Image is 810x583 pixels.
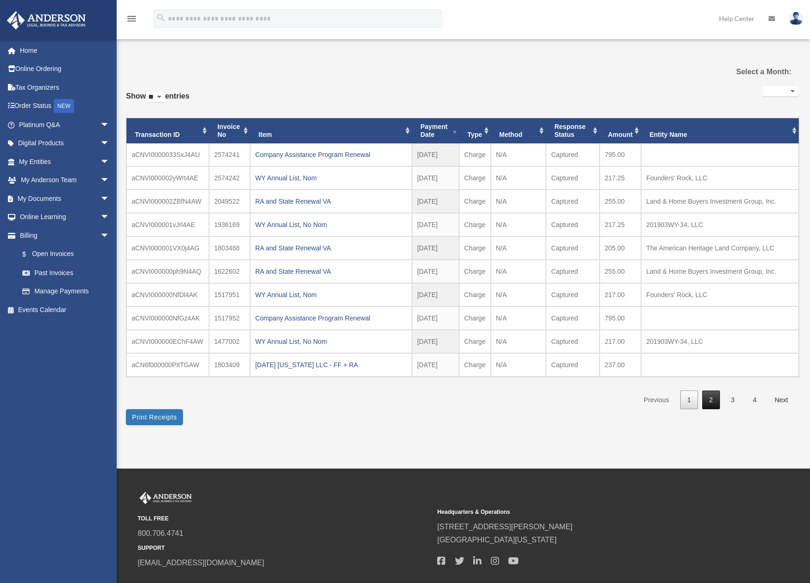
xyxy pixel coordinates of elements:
[7,115,124,134] a: Platinum Q&Aarrow_drop_down
[491,260,546,283] td: N/A
[459,353,491,377] td: Charge
[255,171,407,185] div: WY Annual List, Nom
[209,213,250,236] td: 1936169
[459,236,491,260] td: Charge
[641,118,799,143] th: Entity Name: activate to sort column ascending
[7,41,124,60] a: Home
[7,78,124,97] a: Tax Organizers
[209,236,250,260] td: 1803468
[13,245,124,264] a: $Open Invoices
[600,330,641,353] td: 217.00
[126,16,137,24] a: menu
[7,97,124,116] a: Order StatusNEW
[459,190,491,213] td: Charge
[7,189,124,208] a: My Documentsarrow_drop_down
[491,330,546,353] td: N/A
[412,330,459,353] td: [DATE]
[437,507,730,517] small: Headquarters & Operations
[255,242,407,255] div: RA and State Renewal VA
[250,118,412,143] th: Item: activate to sort column ascending
[459,143,491,166] td: Charge
[600,306,641,330] td: 795.00
[437,536,557,544] a: [GEOGRAPHIC_DATA][US_STATE]
[255,195,407,208] div: RA and State Renewal VA
[412,213,459,236] td: [DATE]
[546,283,600,306] td: Captured
[126,166,209,190] td: aCNVI000002yWrt4AE
[209,143,250,166] td: 2574241
[7,134,124,153] a: Digital Productsarrow_drop_down
[459,283,491,306] td: Charge
[491,283,546,306] td: N/A
[255,358,407,371] div: [DATE] [US_STATE] LLC - FF + RA
[100,115,119,135] span: arrow_drop_down
[600,118,641,143] th: Amount: activate to sort column ascending
[459,306,491,330] td: Charge
[54,99,74,113] div: NEW
[412,260,459,283] td: [DATE]
[693,65,791,78] label: Select a Month:
[412,353,459,377] td: [DATE]
[412,166,459,190] td: [DATE]
[546,143,600,166] td: Captured
[637,391,676,410] a: Previous
[412,190,459,213] td: [DATE]
[641,283,799,306] td: Founders' Rock, LLC
[126,409,183,425] button: Print Receipts
[768,391,795,410] a: Next
[209,190,250,213] td: 2049522
[746,391,763,410] a: 4
[28,249,32,260] span: $
[126,213,209,236] td: aCNVI000001vJrl4AE
[13,263,119,282] a: Past Invoices
[126,306,209,330] td: aCNVI000000NfGz4AK
[209,353,250,377] td: 1803409
[100,189,119,208] span: arrow_drop_down
[255,335,407,348] div: WY Annual List, No Nom
[412,143,459,166] td: [DATE]
[126,118,209,143] th: Transaction ID: activate to sort column ascending
[138,514,431,524] small: TOLL FREE
[7,208,124,227] a: Online Learningarrow_drop_down
[546,213,600,236] td: Captured
[412,306,459,330] td: [DATE]
[126,143,209,166] td: aCNVI0000033SxJ4AU
[209,118,250,143] th: Invoice No: activate to sort column ascending
[600,166,641,190] td: 217.25
[546,353,600,377] td: Captured
[100,152,119,171] span: arrow_drop_down
[600,353,641,377] td: 237.00
[209,283,250,306] td: 1517951
[126,353,209,377] td: aCN6f000000PItTGAW
[13,282,124,301] a: Manage Payments
[255,148,407,161] div: Company Assistance Program Renewal
[459,213,491,236] td: Charge
[255,288,407,301] div: WY Annual List, Nom
[126,330,209,353] td: aCNVI000000EChF4AW
[126,236,209,260] td: aCNVI000001VX0j4AG
[641,213,799,236] td: 201903WY-34, LLC
[491,143,546,166] td: N/A
[7,300,124,319] a: Events Calendar
[546,118,600,143] th: Response Status: activate to sort column ascending
[641,166,799,190] td: Founders' Rock, LLC
[459,166,491,190] td: Charge
[100,226,119,245] span: arrow_drop_down
[641,190,799,213] td: Land & Home Buyers Investment Group, Inc.
[459,118,491,143] th: Type: activate to sort column ascending
[546,236,600,260] td: Captured
[600,236,641,260] td: 205.00
[600,260,641,283] td: 255.00
[546,190,600,213] td: Captured
[100,134,119,153] span: arrow_drop_down
[789,12,803,25] img: User Pic
[680,391,698,410] a: 1
[138,559,264,567] a: [EMAIL_ADDRESS][DOMAIN_NAME]
[491,166,546,190] td: N/A
[7,171,124,190] a: My Anderson Teamarrow_drop_down
[459,260,491,283] td: Charge
[412,283,459,306] td: [DATE]
[126,283,209,306] td: aCNVI000000NfDl4AK
[146,92,165,103] select: Showentries
[491,236,546,260] td: N/A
